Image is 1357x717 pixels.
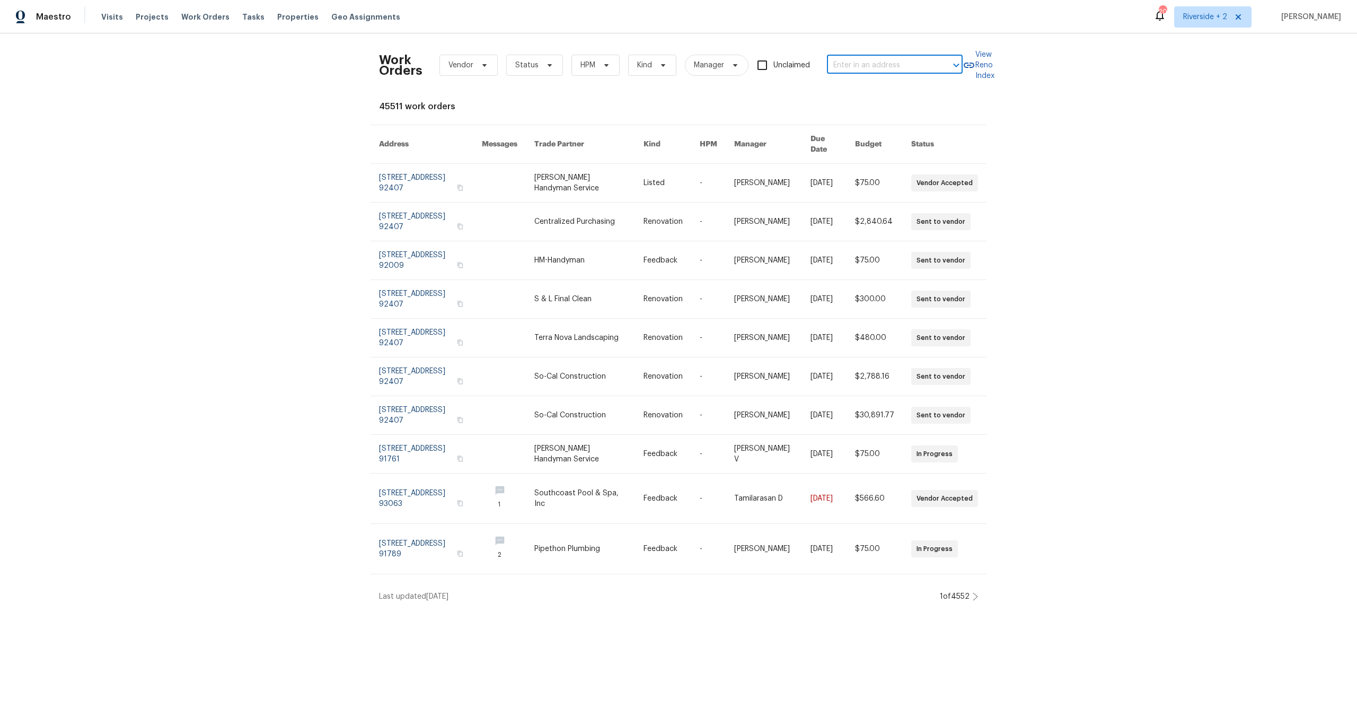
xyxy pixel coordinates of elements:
span: Status [515,60,539,71]
button: Copy Address [455,222,465,231]
div: 1 of 4552 [940,591,970,602]
th: Due Date [802,125,847,164]
td: - [691,241,726,280]
span: [PERSON_NAME] [1277,12,1341,22]
span: Riverside + 2 [1183,12,1227,22]
a: View Reno Index [963,49,994,81]
div: Last updated [379,591,937,602]
div: 20 [1159,6,1166,17]
td: Renovation [635,357,691,396]
td: - [691,474,726,524]
td: Feedback [635,524,691,574]
th: Kind [635,125,691,164]
td: - [691,357,726,396]
td: - [691,319,726,357]
span: Properties [277,12,319,22]
div: 45511 work orders [379,101,978,112]
td: - [691,435,726,474]
button: Open [949,58,964,73]
button: Copy Address [455,415,465,425]
span: Tasks [242,13,265,21]
button: Copy Address [455,338,465,347]
button: Copy Address [455,299,465,309]
td: S & L Final Clean [526,280,635,319]
th: Messages [473,125,526,164]
td: Tamilarasan D [726,474,802,524]
td: - [691,396,726,435]
td: Renovation [635,396,691,435]
th: Manager [726,125,802,164]
span: Vendor [448,60,473,71]
h2: Work Orders [379,55,422,76]
span: Work Orders [181,12,230,22]
span: Maestro [36,12,71,22]
td: Listed [635,164,691,203]
button: Copy Address [455,377,465,386]
td: Renovation [635,319,691,357]
td: [PERSON_NAME] Handyman Service [526,435,635,474]
span: Unclaimed [773,60,810,71]
button: Copy Address [455,260,465,270]
span: Manager [694,60,724,71]
td: Centralized Purchasing [526,203,635,241]
span: Visits [101,12,123,22]
td: [PERSON_NAME] V [726,435,802,474]
td: Feedback [635,435,691,474]
button: Copy Address [455,183,465,193]
td: Southcoast Pool & Spa, Inc [526,474,635,524]
th: HPM [691,125,726,164]
th: Address [371,125,473,164]
td: [PERSON_NAME] [726,396,802,435]
td: - [691,203,726,241]
span: HPM [580,60,595,71]
td: Pipethon Plumbing [526,524,635,574]
input: Enter in an address [827,57,933,74]
th: Status [903,125,986,164]
td: Terra Nova Landscaping [526,319,635,357]
td: [PERSON_NAME] [726,357,802,396]
span: Geo Assignments [331,12,400,22]
td: - [691,164,726,203]
td: Feedback [635,241,691,280]
span: Projects [136,12,169,22]
td: [PERSON_NAME] [726,280,802,319]
th: Budget [847,125,903,164]
td: [PERSON_NAME] Handyman Service [526,164,635,203]
button: Copy Address [455,454,465,464]
td: [PERSON_NAME] [726,164,802,203]
td: So-Cal Construction [526,357,635,396]
td: Feedback [635,474,691,524]
td: HM-Handyman [526,241,635,280]
span: [DATE] [426,593,448,600]
td: - [691,524,726,574]
td: [PERSON_NAME] [726,241,802,280]
td: - [691,280,726,319]
td: Renovation [635,280,691,319]
span: Kind [637,60,652,71]
td: [PERSON_NAME] [726,319,802,357]
button: Copy Address [455,549,465,558]
td: Renovation [635,203,691,241]
th: Trade Partner [526,125,635,164]
td: [PERSON_NAME] [726,203,802,241]
td: [PERSON_NAME] [726,524,802,574]
td: So-Cal Construction [526,396,635,435]
button: Copy Address [455,499,465,508]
